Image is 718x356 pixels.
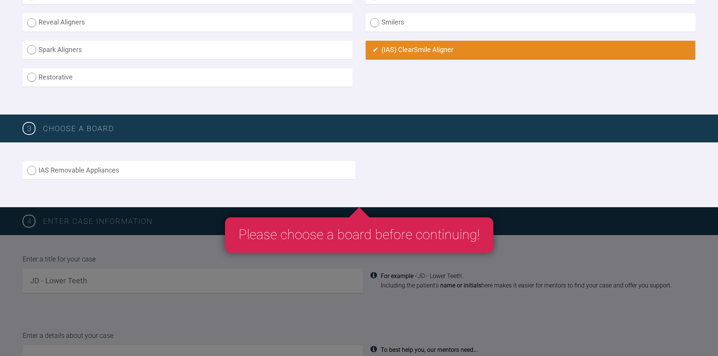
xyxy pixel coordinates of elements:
[23,68,352,87] label: Restorative
[366,41,695,59] label: (IAS) ClearSmile Aligner
[23,13,352,32] label: Reveal Aligners
[23,161,355,180] label: IAS Removable Appliances
[23,122,35,135] span: 3
[225,217,493,253] div: Please choose a board before continuing!
[43,122,695,134] h3: Choose a board
[366,13,695,32] label: Smilers
[23,41,352,59] label: Spark Aligners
